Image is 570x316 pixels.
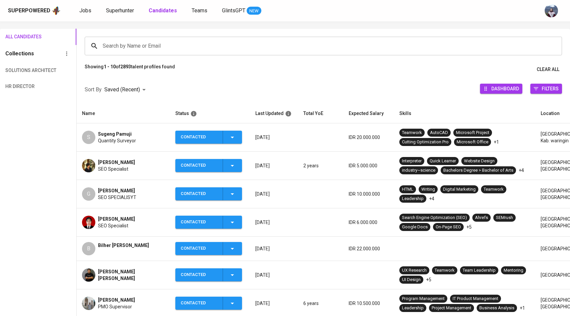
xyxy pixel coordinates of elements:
p: IDR 10.500.000 [349,300,389,307]
img: app logo [52,6,61,16]
p: [DATE] [255,219,293,226]
button: Contacted [175,297,242,310]
span: Filters [542,84,559,93]
span: NEW [247,8,261,14]
img: 138e4e3d273a9cc00bf403afccd8b99d.jpg [82,216,95,229]
a: Jobs [79,7,93,15]
div: Writing [421,186,435,193]
p: Saved (Recent) [104,86,140,94]
p: Sort By [85,86,102,94]
button: Contacted [175,216,242,229]
div: On-Page SEO [436,224,461,230]
th: Last Updated [250,104,298,123]
th: Expected Salary [343,104,394,123]
th: Name [77,104,170,123]
a: Superpoweredapp logo [8,6,61,16]
div: SEMrush [496,215,513,221]
div: Microsoft Office [457,139,488,145]
button: Contacted [175,159,242,172]
button: Contacted [175,242,242,255]
p: IDR 22.000.000 [349,245,389,252]
th: Status [170,104,250,123]
div: Project Management [432,305,471,311]
p: IDR 10.000.000 [349,191,389,197]
p: +4 [429,195,434,202]
b: Candidates [149,7,177,14]
p: [DATE] [255,134,293,141]
button: Clear All [534,63,562,76]
div: Business Analysis [479,305,514,311]
span: [PERSON_NAME] [98,297,135,303]
div: Contacted [181,159,217,172]
div: Program Management [402,296,445,302]
p: IDR 6.000.000 [349,219,389,226]
span: [PERSON_NAME] [98,216,135,222]
p: +1 [494,139,499,145]
p: [DATE] [255,272,293,278]
div: Leadership [402,196,424,202]
span: Quantity Surveyor [98,137,136,144]
button: Contacted [175,268,242,281]
p: 6 years [303,300,338,307]
span: [PERSON_NAME] [PERSON_NAME] [98,268,165,282]
div: Contacted [181,187,217,200]
div: Bachelors Degree > Bachelor of Arts [443,167,513,174]
div: IT Product Management [453,296,498,302]
div: Search Engine Optimization (SEO) [402,215,467,221]
button: Filters [530,84,562,94]
div: Contacted [181,216,217,229]
div: Contacted [181,297,217,310]
span: Superhunter [106,7,134,14]
img: 4da09d24789a6a8dcd0493e373781827.jpeg [82,159,95,172]
a: Teams [192,7,209,15]
p: [DATE] [255,245,293,252]
span: PMO Supervisor [98,303,132,310]
b: 2893 [120,64,131,69]
p: IDR 20.000.000 [349,134,389,141]
p: [DATE] [255,300,293,307]
div: industry~science [402,167,435,174]
span: GlintsGPT [222,7,245,14]
p: 2 years [303,162,338,169]
span: Teams [192,7,207,14]
div: Cutting Optimization Pro [402,139,449,145]
p: Showing of talent profiles found [85,63,175,76]
img: b6ada4d36aa9198aafe8695a70ef57f8.jpg [82,268,95,282]
img: 178ffe4981aa7c01708a0371b782ee9d.jpg [82,297,95,310]
p: +4 [519,167,524,174]
img: christine.raharja@glints.com [545,4,558,17]
div: Google Docs [402,224,428,230]
div: Digital Marketing [443,186,476,193]
div: UX Research [402,267,427,274]
span: Clear All [537,65,559,74]
div: Team Leadership [463,267,496,274]
p: [DATE] [255,191,293,197]
p: +1 [520,305,525,311]
th: Skills [394,104,535,123]
div: Contacted [181,268,217,281]
button: Contacted [175,187,242,200]
div: UI Design [402,277,421,283]
span: Dashboard [491,84,519,93]
span: [PERSON_NAME] [98,187,135,194]
div: Website Design [464,158,495,164]
p: +5 [426,276,431,283]
div: Teamwork [484,186,504,193]
div: Interpreter [402,158,422,164]
span: Solutions Architect [5,66,42,75]
div: G [82,187,95,201]
div: Ahrefs [475,215,488,221]
h6: Collections [5,49,34,58]
a: Candidates [149,7,178,15]
div: AutoCAD [430,130,448,136]
div: Microsoft Project [456,130,489,136]
div: Quick Learner [430,158,456,164]
b: 1 - 10 [104,64,116,69]
div: Superpowered [8,7,50,15]
p: [DATE] [255,162,293,169]
p: IDR 5.000.000 [349,162,389,169]
span: Bilher [PERSON_NAME] [98,242,149,249]
div: Teamwork [402,130,422,136]
span: HR Director [5,82,42,91]
span: Jobs [79,7,91,14]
